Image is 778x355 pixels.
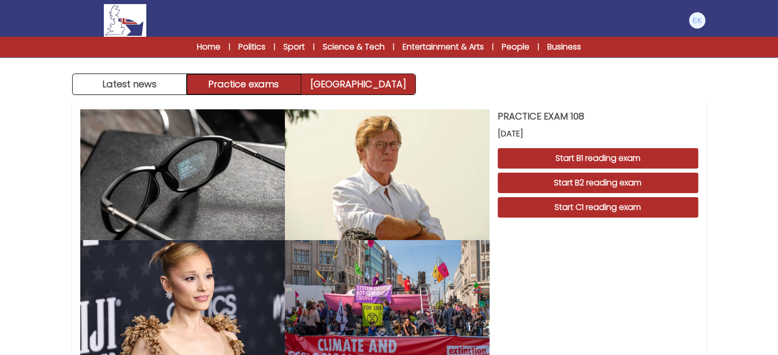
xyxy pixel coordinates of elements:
[229,42,230,52] span: |
[323,41,385,53] a: Science & Tech
[538,42,539,52] span: |
[498,109,698,124] h3: PRACTICE EXAM 108
[238,41,265,53] a: Politics
[285,109,490,240] img: PRACTICE EXAM 108
[73,74,187,94] button: Latest news
[313,42,315,52] span: |
[498,197,698,218] button: Start C1 reading exam
[301,74,415,94] a: [GEOGRAPHIC_DATA]
[104,4,146,37] img: Logo
[393,42,394,52] span: |
[547,41,581,53] a: Business
[403,41,484,53] a: Entertainment & Arts
[187,74,301,94] button: Practice exams
[498,148,698,169] button: Start B1 reading exam
[72,4,179,37] a: Logo
[498,128,698,140] span: [DATE]
[283,41,305,53] a: Sport
[80,109,285,240] img: PRACTICE EXAM 108
[197,41,220,53] a: Home
[502,41,529,53] a: People
[492,42,494,52] span: |
[498,173,698,193] button: Start B2 reading exam
[274,42,275,52] span: |
[689,12,705,29] img: Emanuele Kamberi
